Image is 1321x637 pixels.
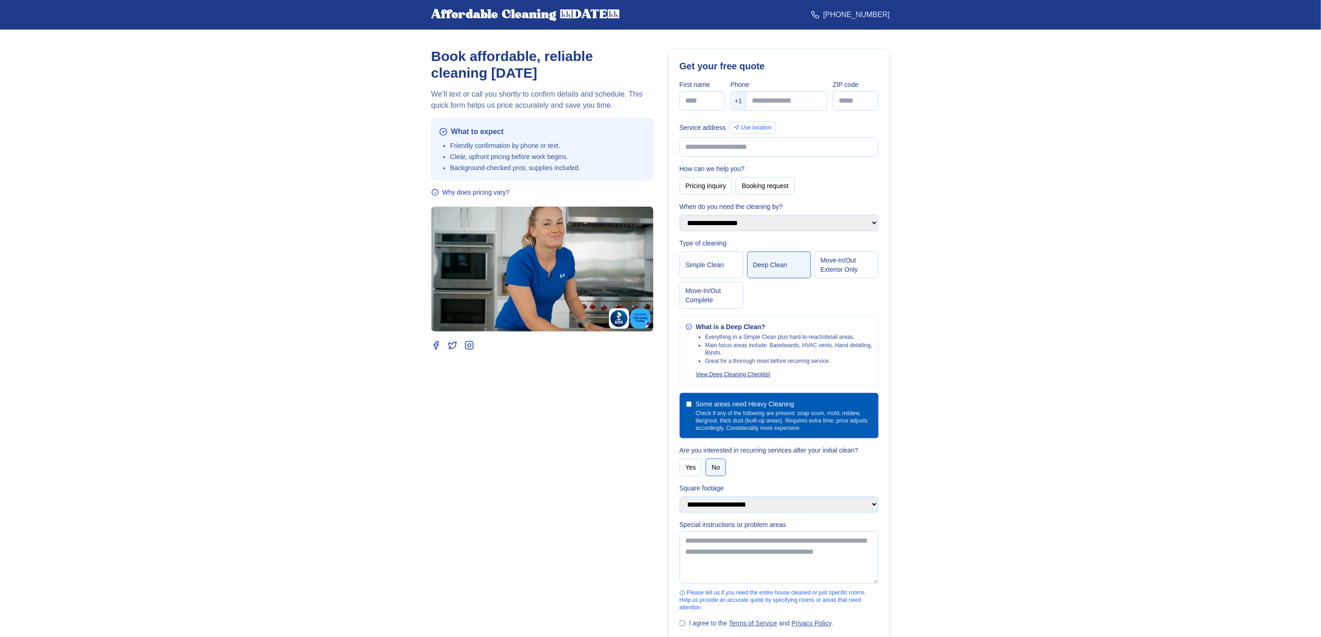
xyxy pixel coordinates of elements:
button: No [706,459,726,476]
span: Some areas need Heavy Cleaning [695,400,794,408]
a: [PHONE_NUMBER] [811,9,890,20]
label: Type of cleaning [680,239,879,248]
a: Instagram [465,341,474,350]
label: When do you need the cleaning by? [680,202,879,211]
button: Booking request [736,177,794,195]
label: ZIP code [833,80,879,89]
span: Check if any of the following are present: soap scum, mold, mildew, tile/grout, thick dust (built... [695,410,872,432]
a: Privacy Policy [792,619,831,627]
label: First name [680,80,725,89]
label: Are you interested in recurring services after your initial clean? [680,446,879,455]
div: What is a Deep Clean? [696,322,872,331]
div: Please tell us if you need the entire house cleaned or just specific rooms. Help us provide an ac... [680,589,879,611]
label: Phone [731,80,827,89]
button: Deep Clean [747,251,811,278]
a: Facebook [431,341,441,350]
h1: Book affordable, reliable cleaning [DATE] [431,48,653,81]
p: We’ll text or call you shortly to confirm details and schedule. This quick form helps us price ac... [431,89,653,111]
div: +1 [731,92,746,110]
span: What to expect [451,126,504,137]
button: Move‑In/Out Exterior Only [815,251,879,278]
li: Friendly confirmation by phone or text. [450,141,645,150]
label: I agree to the and . [689,619,833,628]
label: Square footage [680,484,879,493]
button: Pricing inquiry [680,177,732,195]
a: Twitter [448,341,457,350]
button: Why does pricing vary? [431,188,510,197]
label: How can we help you? [680,164,879,173]
li: Great for a thorough reset before recurring service. [705,357,872,365]
li: Background‑checked pros; supplies included. [450,163,645,172]
button: Move‑In/Out Complete [680,282,743,309]
input: Some areas need Heavy CleaningCheck if any of the following are present: soap scum, mold, mildew,... [686,401,692,407]
li: Main focus areas include: Baseboards, HVAC vents, Hand detailing, Blinds. [705,342,872,356]
button: Yes [680,459,702,476]
button: View Deep Cleaning Checklist [696,371,770,378]
div: Affordable Cleaning [DATE] [431,7,620,22]
h2: Get your free quote [680,60,879,73]
label: Special instructions or problem areas [680,520,879,529]
a: Terms of Service [729,619,777,627]
button: Simple Clean [680,251,743,278]
li: Clear, upfront pricing before work begins. [450,152,645,161]
label: Service address [680,123,726,132]
li: Everything in a Simple Clean plus hard‑to‑reach/detail areas. [705,333,872,341]
button: Use location [730,122,776,134]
